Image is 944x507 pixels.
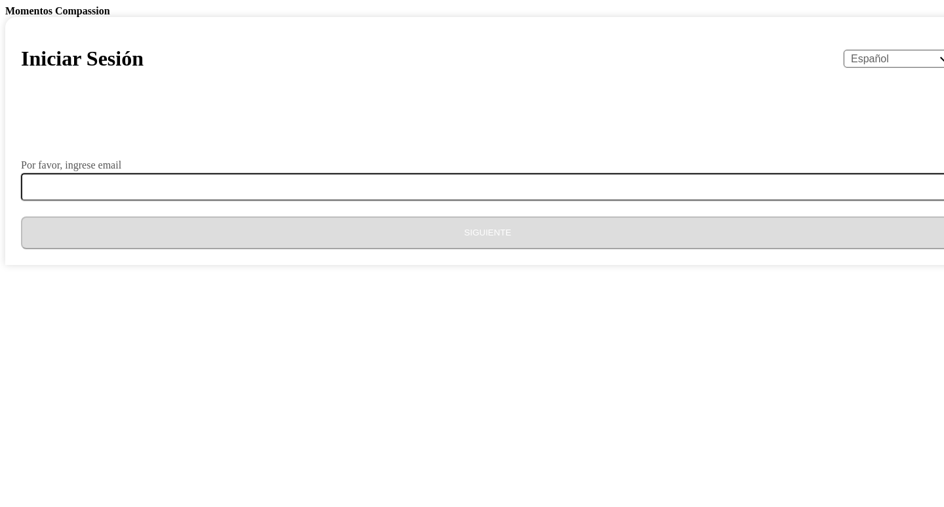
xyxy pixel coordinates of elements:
b: Momentos Compassion [5,5,110,16]
h1: Iniciar Sesión [21,47,144,71]
label: Por favor, ingrese email [21,160,121,171]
